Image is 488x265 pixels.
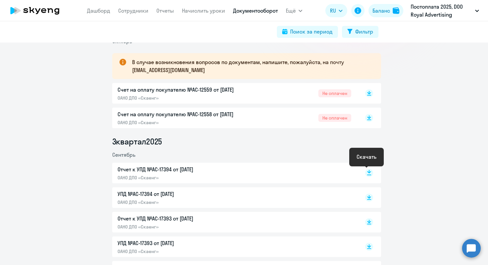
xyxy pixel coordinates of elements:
[411,3,472,19] p: Постоплата 2025, DOO Royal Advertising
[118,239,351,254] a: УПД №AC-17393 от [DATE]ОАНО ДПО «Скаенг»
[290,28,333,36] div: Поиск за период
[277,26,338,38] button: Поиск за период
[118,110,257,118] p: Счет на оплату покупателю №AC-12558 от [DATE]
[118,7,148,14] a: Сотрудники
[118,86,351,101] a: Счет на оплату покупателю №AC-12559 от [DATE]ОАНО ДПО «Скаенг»Не оплачен
[132,58,369,74] p: В случае возникновения вопросов по документам, напишите, пожалуйста, на почту [EMAIL_ADDRESS][DOM...
[393,7,399,14] img: balance
[325,4,347,17] button: RU
[368,4,403,17] button: Балансbalance
[118,95,257,101] p: ОАНО ДПО «Скаенг»
[407,3,482,19] button: Постоплата 2025, DOO Royal Advertising
[118,190,351,205] a: УПД №AC-17394 от [DATE]ОАНО ДПО «Скаенг»
[357,153,376,161] div: Скачать
[112,136,381,147] li: 3 квартал 2025
[118,165,257,173] p: Отчет к УПД №AC-17394 от [DATE]
[318,114,351,122] span: Не оплачен
[118,215,351,230] a: Отчет к УПД №AC-17393 от [DATE]ОАНО ДПО «Скаенг»
[118,199,257,205] p: ОАНО ДПО «Скаенг»
[118,190,257,198] p: УПД №AC-17394 от [DATE]
[118,248,257,254] p: ОАНО ДПО «Скаенг»
[342,26,378,38] button: Фильтр
[118,110,351,126] a: Счет на оплату покупателю №AC-12558 от [DATE]ОАНО ДПО «Скаенг»Не оплачен
[182,7,225,14] a: Начислить уроки
[372,7,390,15] div: Баланс
[118,239,257,247] p: УПД №AC-17393 от [DATE]
[118,120,257,126] p: ОАНО ДПО «Скаенг»
[286,7,296,15] span: Ещё
[112,151,135,158] span: Сентябрь
[355,28,373,36] div: Фильтр
[156,7,174,14] a: Отчеты
[118,165,351,181] a: Отчет к УПД №AC-17394 от [DATE]ОАНО ДПО «Скаенг»
[118,86,257,94] p: Счет на оплату покупателю №AC-12559 от [DATE]
[330,7,336,15] span: RU
[87,7,110,14] a: Дашборд
[318,89,351,97] span: Не оплачен
[118,175,257,181] p: ОАНО ДПО «Скаенг»
[118,215,257,222] p: Отчет к УПД №AC-17393 от [DATE]
[233,7,278,14] a: Документооборот
[286,4,302,17] button: Ещё
[118,224,257,230] p: ОАНО ДПО «Скаенг»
